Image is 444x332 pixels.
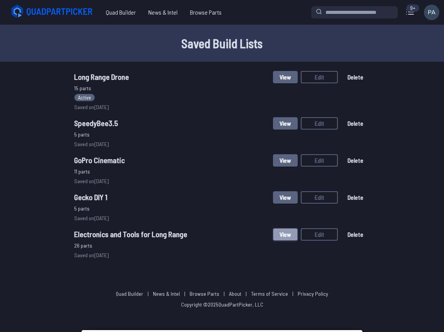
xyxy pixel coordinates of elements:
[341,228,370,241] button: Delete
[74,71,273,83] a: Long Range Drone
[184,5,228,20] a: Browse Parts
[190,290,219,297] a: Browse Parts
[298,290,328,297] a: Privacy Policy
[301,228,338,241] button: Edit
[74,103,273,111] span: Saved on [DATE]
[341,191,370,204] button: Delete
[74,241,273,249] span: 26 parts
[251,290,288,297] a: Terms of Service
[74,229,187,239] span: Electronics and Tools for Long Range
[273,191,298,222] a: View
[74,191,273,203] a: Gecko DIY 1
[273,228,298,259] a: View
[406,4,419,12] div: 9+
[273,117,298,148] a: View
[74,167,273,175] span: 11 parts
[301,117,338,130] button: Edit
[74,192,107,202] span: Gecko DIY 1
[142,5,184,20] a: News & Intel
[74,117,273,129] a: SpeedyBee3.5
[301,71,338,83] button: Edit
[74,155,125,165] span: GoPro Cinematic
[424,5,439,20] img: User
[74,214,273,222] span: Saved on [DATE]
[74,228,273,240] a: Electronics and Tools for Long Range
[341,154,370,167] button: Delete
[113,290,331,298] p: | | | | |
[229,290,241,297] a: About
[74,72,129,81] span: Long Range Drone
[74,204,273,212] span: 5 parts
[301,154,338,167] button: Edit
[74,84,273,92] span: 15 parts
[74,118,118,128] span: SpeedyBee3.5
[273,71,298,111] a: View
[181,301,263,308] p: Copyright © 2025 QuadPartPicker, LLC
[100,5,142,20] a: Quad Builder
[273,191,298,204] button: View
[74,94,95,101] span: Active
[341,117,370,130] button: Delete
[273,154,298,185] a: View
[74,140,273,148] span: Saved on [DATE]
[9,34,435,52] h1: Saved Build Lists
[273,154,298,167] button: View
[74,177,273,185] span: Saved on [DATE]
[74,251,273,259] span: Saved on [DATE]
[301,191,338,204] button: Edit
[153,290,180,297] a: News & Intel
[273,71,298,83] button: View
[341,71,370,83] button: Delete
[74,130,273,138] span: 5 parts
[273,228,298,241] button: View
[74,154,273,166] a: GoPro Cinematic
[116,290,143,297] a: Quad Builder
[273,117,298,130] button: View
